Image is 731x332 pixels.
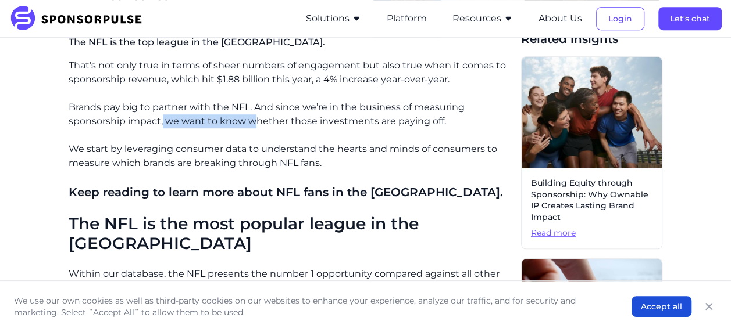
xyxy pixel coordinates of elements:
button: Login [596,7,644,30]
button: About Us [539,12,582,26]
p: We start by leveraging consumer data to understand the hearts and minds of consumers to measure w... [69,142,512,170]
a: Login [596,13,644,24]
img: SponsorPulse [9,6,151,31]
p: Within our database, the NFL presents the number 1 opportunity compared against all other sponsor... [69,267,512,295]
span: Building Equity through Sponsorship: Why Ownable IP Creates Lasting Brand Impact [531,178,652,223]
p: Brands pay big to partner with the NFL. And since we’re in the business of measuring sponsorship ... [69,100,512,128]
h2: The NFL is the most popular league in the [GEOGRAPHIC_DATA] [69,214,512,253]
span: Keep reading to learn more about NFL fans in the [GEOGRAPHIC_DATA]. [69,185,503,199]
a: Building Equity through Sponsorship: Why Ownable IP Creates Lasting Brand ImpactRead more [521,56,662,249]
a: About Us [539,13,582,24]
span: Related insights [521,31,662,47]
span: Read more [531,228,652,239]
p: That’s not only true in terms of sheer numbers of engagement but also true when it comes to spons... [69,59,512,86]
img: Photo by Leire Cavia, courtesy of Unsplash [522,57,662,168]
button: Solutions [306,12,361,26]
button: Platform [387,12,427,26]
a: Platform [387,13,427,24]
p: We use our own cookies as well as third-party cookies on our websites to enhance your experience,... [14,295,608,318]
div: 聊天小组件 [673,276,731,332]
button: Accept all [632,296,691,317]
button: Resources [452,12,513,26]
iframe: Chat Widget [673,276,731,332]
a: Let's chat [658,13,722,24]
p: The NFL is the top league in the [GEOGRAPHIC_DATA]. [69,31,512,59]
button: Let's chat [658,7,722,30]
